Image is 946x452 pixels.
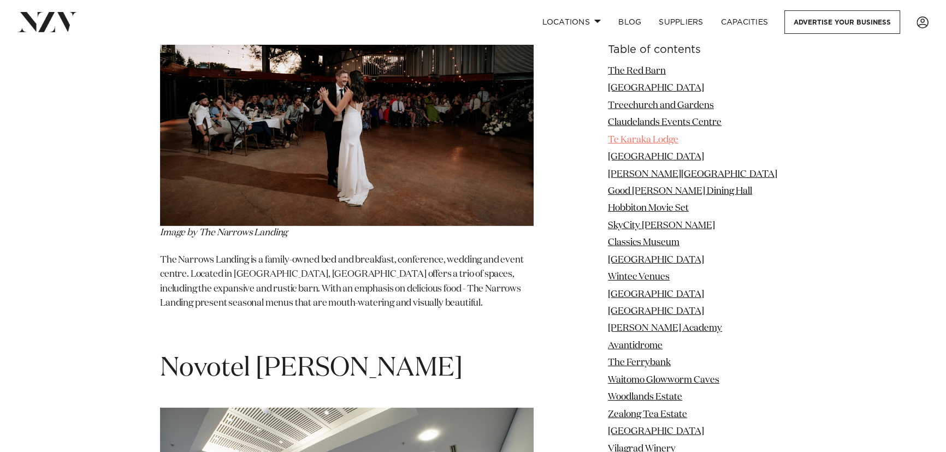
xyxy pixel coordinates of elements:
[533,10,610,34] a: Locations
[608,44,786,56] h6: Table of contents
[608,135,678,145] a: Te Karaka Lodge
[608,376,719,385] a: Waitomo Glowworm Caves
[608,307,704,316] a: [GEOGRAPHIC_DATA]
[608,118,722,127] a: Claudelands Events Centre
[608,187,752,196] a: Good [PERSON_NAME] Dining Hall
[608,392,682,402] a: Woodlands Estate
[610,10,650,34] a: BLOG
[608,67,666,76] a: The Red Barn
[160,253,534,311] p: The Narrows Landing is a family-owned bed and breakfast, conference, wedding and event centre. Lo...
[608,204,689,213] a: Hobbiton Movie Set
[608,255,704,265] a: [GEOGRAPHIC_DATA]
[650,10,712,34] a: SUPPLIERS
[608,221,715,230] a: SkyCity [PERSON_NAME]
[608,290,704,299] a: [GEOGRAPHIC_DATA]
[608,101,714,110] a: Treechurch and Gardens
[608,152,704,162] a: [GEOGRAPHIC_DATA]
[608,358,671,367] a: The Ferrybank
[784,10,900,34] a: Advertise your business
[17,12,77,32] img: nzv-logo.png
[160,355,463,382] span: Novotel [PERSON_NAME]
[608,427,704,436] a: [GEOGRAPHIC_DATA]
[608,84,704,93] a: [GEOGRAPHIC_DATA]
[160,97,534,237] span: Image by The Narrows Landing
[608,238,679,247] a: Classics Museum
[608,341,663,350] a: Avantidrome
[608,272,670,282] a: Wintec Venues
[608,410,687,419] a: Zealong Tea Estate
[608,324,722,334] a: [PERSON_NAME] Academy
[712,10,777,34] a: Capacities
[608,170,777,179] a: [PERSON_NAME][GEOGRAPHIC_DATA]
